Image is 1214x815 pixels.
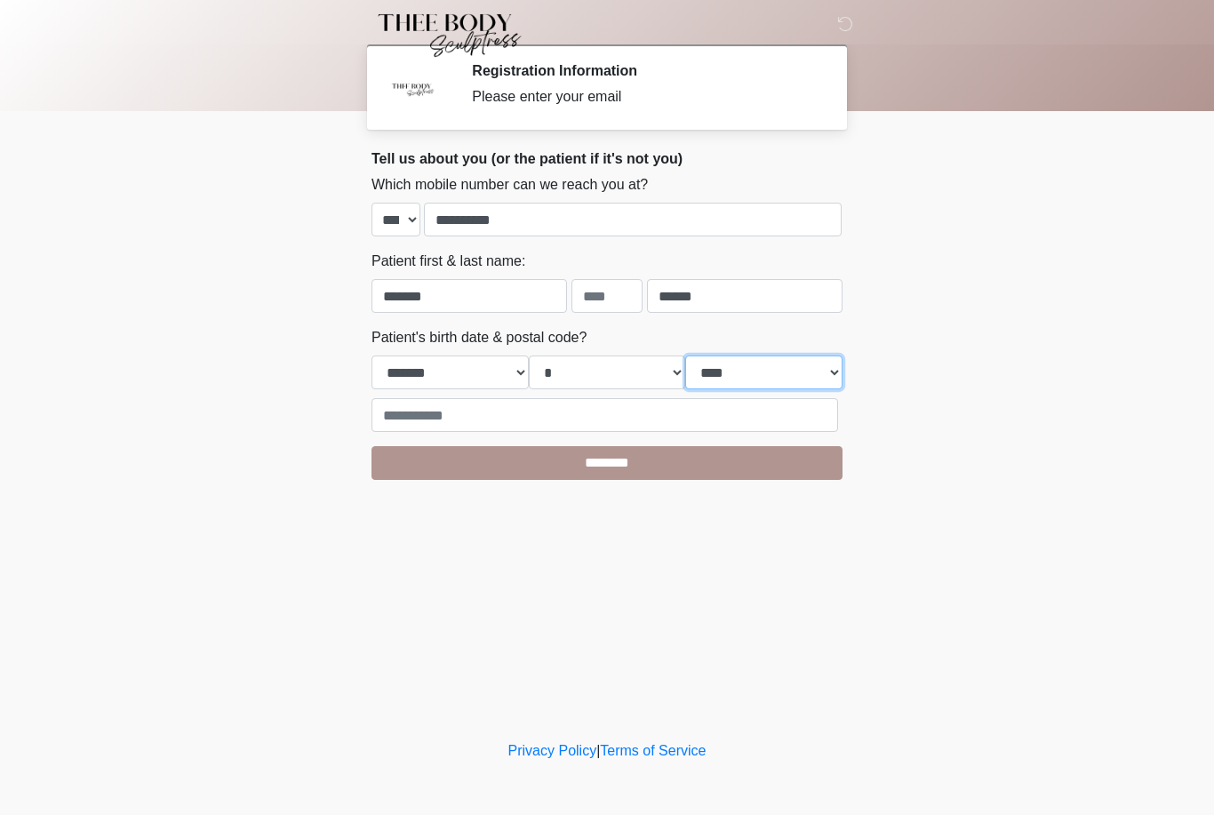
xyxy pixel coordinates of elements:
label: Patient first & last name: [371,251,525,272]
img: Agent Avatar [385,62,438,116]
a: | [596,743,600,758]
a: Terms of Service [600,743,706,758]
img: Thee Body Sculptress Logo [354,13,536,58]
label: Patient's birth date & postal code? [371,327,587,348]
a: Privacy Policy [508,743,597,758]
h2: Tell us about you (or the patient if it's not you) [371,150,843,167]
label: Which mobile number can we reach you at? [371,174,648,196]
div: Please enter your email [472,86,816,108]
